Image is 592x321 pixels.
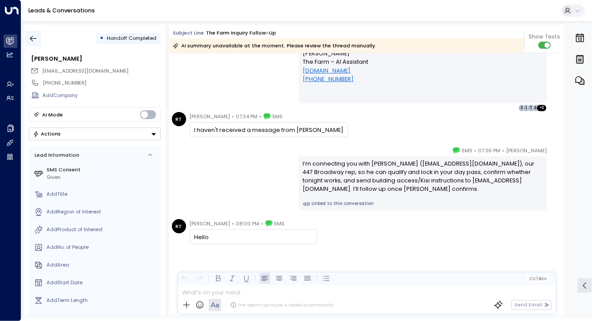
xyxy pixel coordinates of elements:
[47,279,158,286] div: AddStart Date
[190,219,230,228] span: [PERSON_NAME]
[236,219,260,228] span: 08:00 PM
[173,41,377,50] div: AI summary unavailable at the moment. Please review the thread manually.
[232,219,234,228] span: •
[194,273,205,284] button: Redo
[47,166,158,174] label: SMS Consent
[303,66,351,75] a: [DOMAIN_NAME]
[474,146,476,155] span: •
[526,275,549,282] button: Cc|Bcc
[172,112,186,126] div: RT
[303,49,543,83] p: [PERSON_NAME] The Farm – AI Assistant
[33,131,61,137] div: Actions
[273,112,283,121] span: SMS
[532,104,539,112] div: A
[47,174,158,181] div: Given
[43,92,160,99] div: AddCompany
[303,159,543,193] div: I’m connecting you with [PERSON_NAME] ([EMAIL_ADDRESS][DOMAIN_NAME]), our 447 Broadway rep, so he...
[478,146,500,155] span: 07:36 PM
[303,201,543,208] a: Linked to this conversation
[506,146,547,155] span: [PERSON_NAME]
[180,273,191,284] button: Undo
[47,261,158,269] div: AddArea
[29,128,161,140] button: Actions
[232,112,234,121] span: •
[107,35,156,42] span: Handoff Completed
[42,110,63,119] div: AI Mode
[47,244,158,251] div: AddNo. of People
[260,112,262,121] span: •
[537,276,538,281] span: |
[172,219,186,233] div: RT
[550,146,565,160] img: 5_headshot.jpg
[261,219,264,228] span: •
[518,104,526,112] div: S
[530,276,547,281] span: Cc Bcc
[529,33,560,41] span: Show Texts
[43,79,160,87] div: [PHONE_NUMBER]
[190,112,230,121] span: [PERSON_NAME]
[42,67,129,75] span: mrrahtaylor@gmail.com
[47,208,158,216] div: AddRegion of Interest
[230,302,334,308] div: The agent signature is added automatically
[523,104,530,112] div: L
[100,32,104,45] div: •
[47,226,158,233] div: AddProduct of Interest
[194,233,312,241] div: Hello
[29,128,161,140] div: Button group with a nested menu
[236,112,258,121] span: 07:34 PM
[274,219,285,228] span: SMS
[42,67,129,74] span: [EMAIL_ADDRESS][DOMAIN_NAME]
[32,151,79,159] div: Lead Information
[537,104,547,112] div: + 2
[173,29,205,36] span: Subject Line:
[206,29,276,37] div: The Farm Inquiry Follow-up
[28,7,95,14] a: Leads & Conversations
[194,126,343,134] div: I haven't received a message from [PERSON_NAME]
[527,104,534,112] div: T
[31,54,160,63] div: [PERSON_NAME]
[303,75,354,83] a: [PHONE_NUMBER]
[462,146,472,155] span: SMS
[47,297,158,304] div: AddTerm Length
[502,146,504,155] span: •
[47,190,158,198] div: AddTitle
